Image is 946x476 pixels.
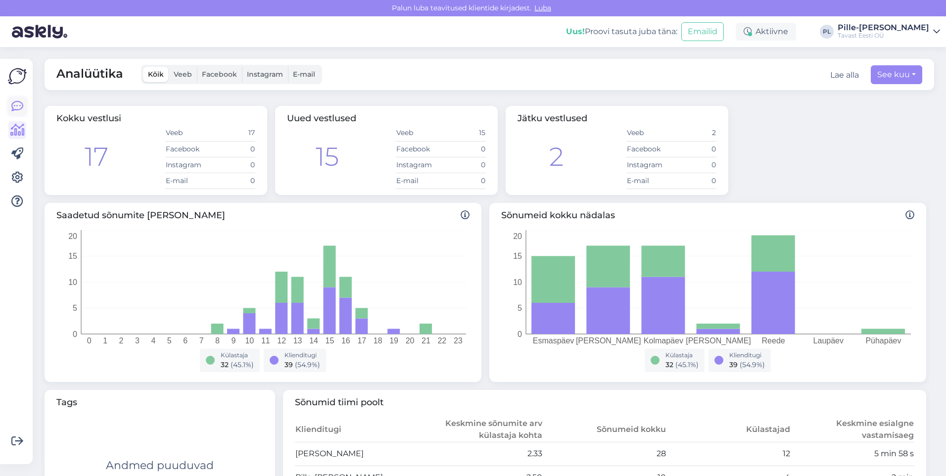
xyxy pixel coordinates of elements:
[56,113,121,124] span: Kokku vestlusi
[626,141,671,157] td: Facebook
[106,457,214,474] div: Andmed puuduvad
[293,70,315,79] span: E-mail
[820,25,834,39] div: PL
[441,141,486,157] td: 0
[165,125,210,141] td: Veeb
[73,330,77,338] tspan: 0
[865,336,901,345] tspan: Pühapäev
[165,141,210,157] td: Facebook
[221,360,229,369] span: 32
[501,209,914,222] span: Sõnumeid kokku nädalas
[454,336,463,345] tspan: 23
[183,336,188,345] tspan: 6
[838,24,929,32] div: Pille-[PERSON_NAME]
[422,336,430,345] tspan: 21
[73,304,77,312] tspan: 5
[245,336,254,345] tspan: 10
[665,360,673,369] span: 32
[671,141,716,157] td: 0
[68,252,77,260] tspan: 15
[518,304,522,312] tspan: 5
[441,173,486,189] td: 0
[309,336,318,345] tspan: 14
[406,336,415,345] tspan: 20
[389,336,398,345] tspan: 19
[210,157,255,173] td: 0
[215,336,220,345] tspan: 8
[326,336,334,345] tspan: 15
[210,173,255,189] td: 0
[295,360,320,369] span: ( 54.9 %)
[247,70,283,79] span: Instagram
[295,417,419,442] th: Klienditugi
[8,67,27,86] img: Askly Logo
[686,336,751,345] tspan: [PERSON_NAME]
[396,141,441,157] td: Facebook
[644,336,683,345] tspan: Kolmapäev
[791,442,915,466] td: 5 min 58 s
[838,32,929,40] div: Tavast Eesti OÜ
[671,173,716,189] td: 0
[830,69,859,81] button: Lae alla
[295,442,419,466] td: [PERSON_NAME]
[202,70,237,79] span: Facebook
[419,417,543,442] th: Keskmine sõnumite arv külastaja kohta
[199,336,204,345] tspan: 7
[56,65,123,84] span: Analüütika
[56,396,263,409] span: Tags
[277,336,286,345] tspan: 12
[740,360,765,369] span: ( 54.9 %)
[729,360,738,369] span: 39
[210,141,255,157] td: 0
[396,173,441,189] td: E-mail
[729,351,765,360] div: Klienditugi
[284,360,293,369] span: 39
[441,125,486,141] td: 15
[167,336,172,345] tspan: 5
[103,336,107,345] tspan: 1
[148,70,164,79] span: Kõik
[762,336,785,345] tspan: Reede
[671,125,716,141] td: 2
[566,26,677,38] div: Proovi tasuta juba täna:
[513,252,522,260] tspan: 15
[513,278,522,286] tspan: 10
[666,442,791,466] td: 12
[437,336,446,345] tspan: 22
[341,336,350,345] tspan: 16
[791,417,915,442] th: Keskmine esialgne vastamisaeg
[165,173,210,189] td: E-mail
[671,157,716,173] td: 0
[543,442,667,466] td: 28
[119,336,124,345] tspan: 2
[736,23,796,41] div: Aktiivne
[441,157,486,173] td: 0
[626,157,671,173] td: Instagram
[626,173,671,189] td: E-mail
[396,125,441,141] td: Veeb
[871,65,922,84] button: See kuu
[518,330,522,338] tspan: 0
[357,336,366,345] tspan: 17
[287,113,356,124] span: Uued vestlused
[419,442,543,466] td: 2.33
[284,351,320,360] div: Klienditugi
[666,417,791,442] th: Külastajad
[261,336,270,345] tspan: 11
[135,336,140,345] tspan: 3
[566,27,585,36] b: Uus!
[151,336,155,345] tspan: 4
[396,157,441,173] td: Instagram
[838,24,940,40] a: Pille-[PERSON_NAME]Tavast Eesti OÜ
[87,336,92,345] tspan: 0
[221,351,254,360] div: Külastaja
[531,3,554,12] span: Luba
[231,360,254,369] span: ( 45.1 %)
[165,157,210,173] td: Instagram
[210,125,255,141] td: 17
[626,125,671,141] td: Veeb
[174,70,192,79] span: Veeb
[813,336,844,345] tspan: Laupäev
[295,396,915,409] span: Sõnumid tiimi poolt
